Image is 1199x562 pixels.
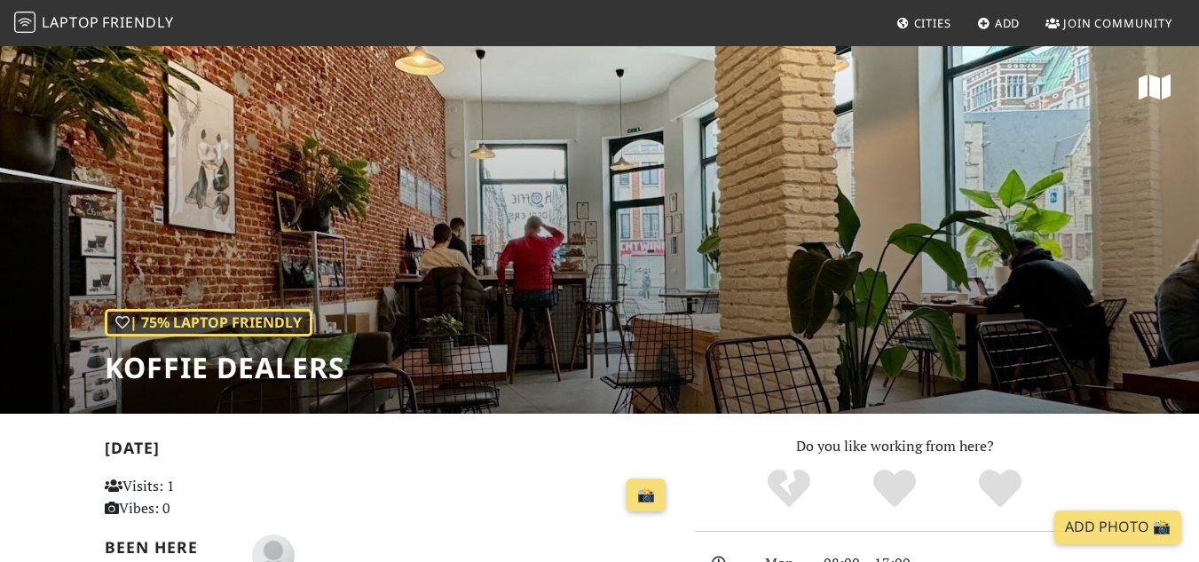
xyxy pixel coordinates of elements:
div: | 75% Laptop Friendly [105,309,312,337]
h2: [DATE] [105,439,674,464]
a: Join Community [1038,7,1179,39]
h1: Koffie Dealers [105,351,345,384]
a: Cities [889,7,958,39]
a: Add Photo 📸 [1054,511,1181,544]
span: Laptop [42,12,99,32]
span: Cities [914,15,951,31]
p: Do you like working from here? [695,435,1095,458]
a: Add [970,7,1028,39]
p: Visits: 1 Vibes: 0 [105,475,280,520]
h2: Been here [105,538,231,557]
span: Join Community [1063,15,1172,31]
div: No [737,467,842,511]
a: 📸 [627,479,666,512]
div: Yes [842,467,948,511]
div: Definitely! [947,467,1053,511]
span: Add [995,15,1021,31]
a: LaptopFriendly LaptopFriendly [14,8,174,39]
img: LaptopFriendly [14,12,35,33]
span: Friendly [102,12,173,32]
